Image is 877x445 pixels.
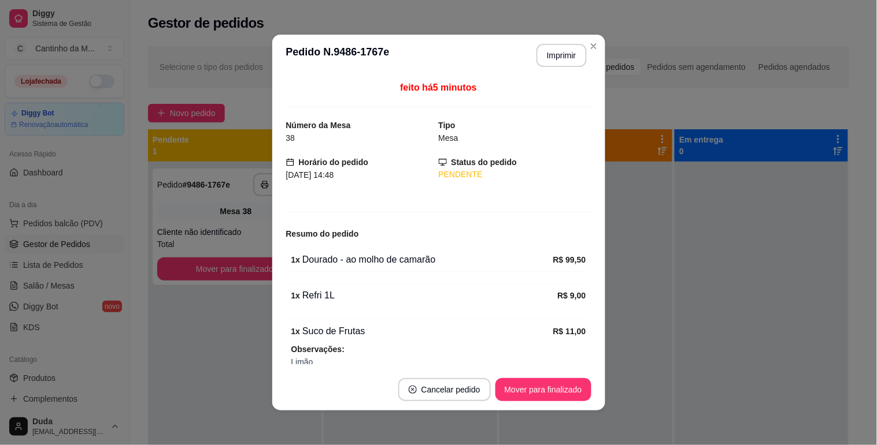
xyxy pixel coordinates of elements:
button: Imprimir [536,44,587,67]
span: 38 [286,133,295,143]
div: PENDENTE [439,169,591,181]
strong: Resumo do pedido [286,229,359,238]
strong: Observações: [291,345,345,354]
button: Close [584,37,603,55]
strong: R$ 11,00 [553,327,586,336]
strong: 1 x [291,327,301,336]
strong: Status do pedido [452,158,517,167]
strong: 1 x [291,291,301,300]
span: [DATE] 14:48 [286,170,334,180]
span: Mesa [439,133,458,143]
span: feito há 5 minutos [400,83,476,92]
button: Mover para finalizado [495,378,591,401]
span: desktop [439,158,447,166]
strong: Número da Mesa [286,121,351,130]
strong: R$ 99,50 [553,255,586,264]
span: close-circle [409,386,417,394]
span: Limão [291,356,586,368]
div: Refri 1L [291,289,558,302]
strong: Horário do pedido [299,158,369,167]
button: close-circleCancelar pedido [398,378,491,401]
strong: Tipo [439,121,456,130]
strong: R$ 9,00 [557,291,586,300]
div: Suco de Frutas [291,324,553,338]
div: Dourado - ao molho de camarão [291,253,553,267]
h3: Pedido N. 9486-1767e [286,44,390,67]
strong: 1 x [291,255,301,264]
span: calendar [286,158,294,166]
